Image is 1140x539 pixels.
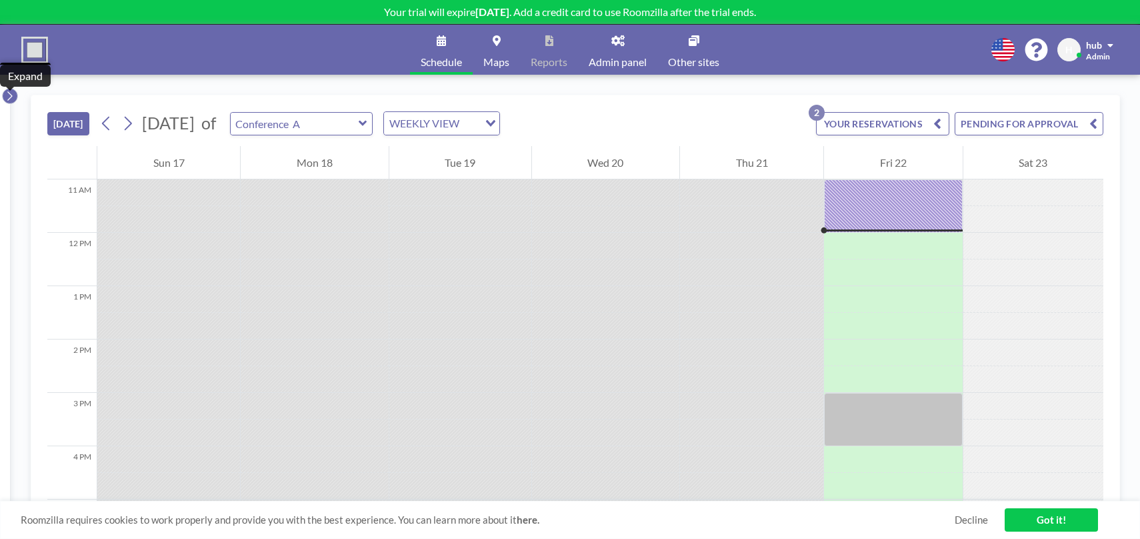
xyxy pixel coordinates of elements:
[421,57,462,67] span: Schedule
[231,113,359,135] input: Conference A
[520,25,578,75] a: Reports
[578,25,657,75] a: Admin panel
[473,25,520,75] a: Maps
[963,146,1103,179] div: Sat 23
[410,25,473,75] a: Schedule
[589,57,647,67] span: Admin panel
[47,393,97,446] div: 3 PM
[532,146,679,179] div: Wed 20
[97,146,240,179] div: Sun 17
[201,113,216,133] span: of
[1005,508,1098,532] a: Got it!
[483,57,509,67] span: Maps
[955,514,988,526] a: Decline
[142,113,195,133] span: [DATE]
[47,286,97,340] div: 1 PM
[809,105,825,121] p: 2
[657,25,730,75] a: Other sites
[21,37,48,63] img: organization-logo
[824,146,962,179] div: Fri 22
[8,69,43,83] div: Expand
[47,179,97,233] div: 11 AM
[668,57,719,67] span: Other sites
[384,112,499,135] div: Search for option
[389,146,531,179] div: Tue 19
[387,115,462,132] span: WEEKLY VIEW
[1086,39,1102,51] span: hub
[463,115,477,132] input: Search for option
[47,233,97,286] div: 12 PM
[475,5,509,18] b: [DATE]
[816,112,949,135] button: YOUR RESERVATIONS2
[47,446,97,500] div: 4 PM
[47,112,89,135] button: [DATE]
[531,57,567,67] span: Reports
[955,112,1103,135] button: PENDING FOR APPROVAL
[241,146,388,179] div: Mon 18
[21,514,955,526] span: Roomzilla requires cookies to work properly and provide you with the best experience. You can lea...
[1065,44,1073,56] span: H
[517,514,539,526] a: here.
[47,340,97,393] div: 2 PM
[680,146,823,179] div: Thu 21
[1086,51,1110,61] span: Admin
